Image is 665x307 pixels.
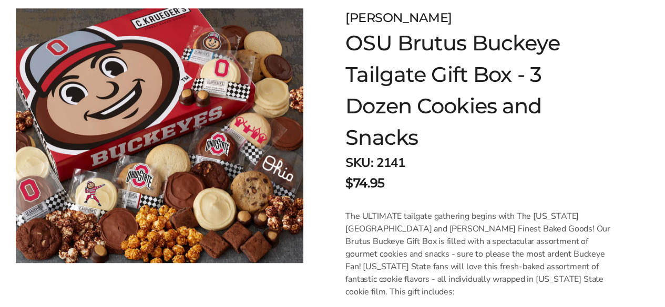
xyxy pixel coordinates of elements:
div: [PERSON_NAME] [345,8,612,27]
span: The ULTIMATE tailgate gathering begins with The [US_STATE][GEOGRAPHIC_DATA] and [PERSON_NAME] Fin... [345,210,610,298]
span: $74.95 [345,174,384,193]
strong: SKU: [345,154,373,171]
span: 2141 [376,154,405,171]
img: OSU Brutus Buckeye Tailgate Gift Box - 3 Dozen Cookies and Snacks [16,8,303,263]
h1: OSU Brutus Buckeye Tailgate Gift Box - 3 Dozen Cookies and Snacks [345,27,612,153]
